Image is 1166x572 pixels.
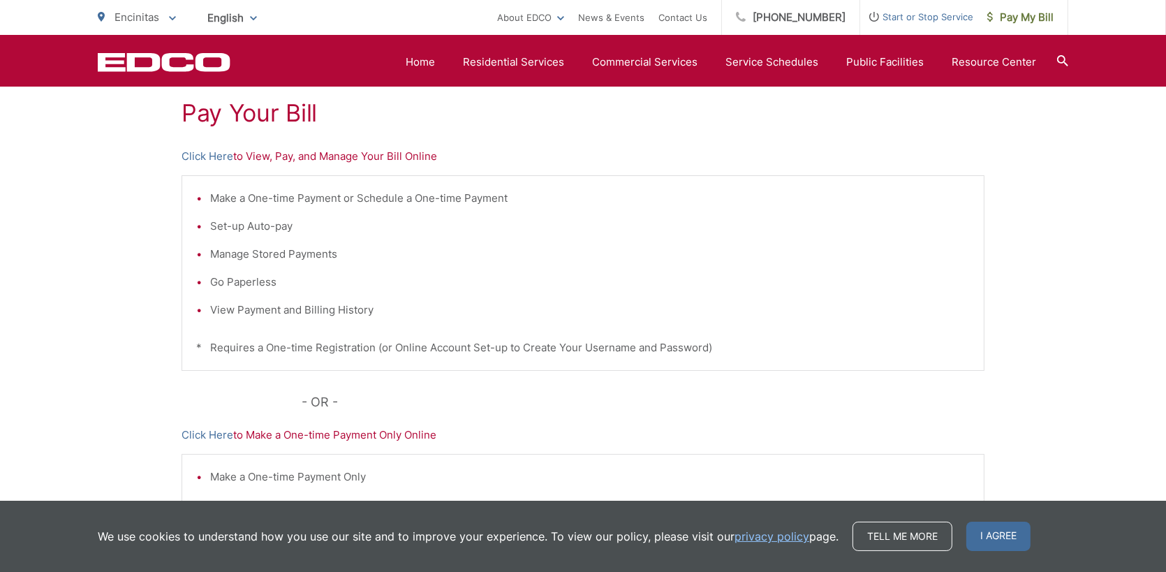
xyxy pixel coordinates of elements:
li: Set-up Auto-pay [210,218,970,235]
p: * Requires a One-time Registration (or Online Account Set-up to Create Your Username and Password) [196,339,970,356]
a: Resource Center [952,54,1036,71]
a: Home [406,54,435,71]
h1: Pay Your Bill [182,99,984,127]
p: We use cookies to understand how you use our site and to improve your experience. To view our pol... [98,528,839,545]
a: Residential Services [463,54,564,71]
a: Contact Us [658,9,707,26]
a: About EDCO [497,9,564,26]
li: Go Paperless [210,274,970,291]
p: to View, Pay, and Manage Your Bill Online [182,148,984,165]
a: privacy policy [735,528,809,545]
a: News & Events [578,9,644,26]
li: View Payment and Billing History [210,302,970,318]
span: English [197,6,267,30]
a: Tell me more [853,522,952,551]
p: to Make a One-time Payment Only Online [182,427,984,443]
a: Click Here [182,148,233,165]
p: - OR - [302,392,985,413]
span: I agree [966,522,1031,551]
a: EDCD logo. Return to the homepage. [98,52,230,72]
span: Pay My Bill [987,9,1054,26]
li: Manage Stored Payments [210,246,970,263]
span: Encinitas [115,10,159,24]
a: Click Here [182,427,233,443]
a: Service Schedules [725,54,818,71]
li: Make a One-time Payment Only [210,469,970,485]
li: Make a One-time Payment or Schedule a One-time Payment [210,190,970,207]
a: Commercial Services [592,54,698,71]
a: Public Facilities [846,54,924,71]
